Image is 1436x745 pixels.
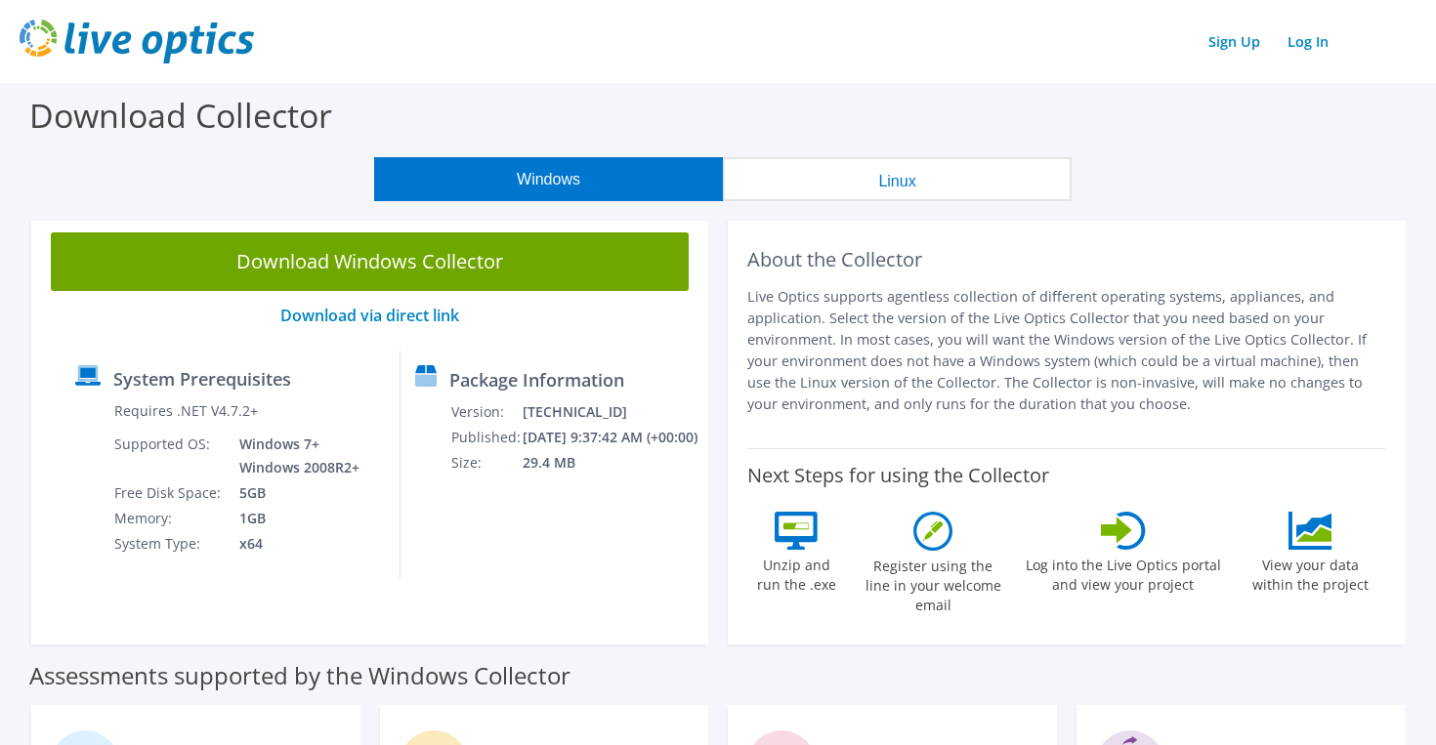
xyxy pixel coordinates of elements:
[522,399,699,425] td: [TECHNICAL_ID]
[225,480,363,506] td: 5GB
[522,425,699,450] td: [DATE] 9:37:42 AM (+00:00)
[225,432,363,480] td: Windows 7+ Windows 2008R2+
[1025,550,1222,595] label: Log into the Live Optics portal and view your project
[723,157,1072,201] button: Linux
[374,157,723,201] button: Windows
[113,480,225,506] td: Free Disk Space:
[225,531,363,557] td: x64
[1241,550,1381,595] label: View your data within the project
[113,506,225,531] td: Memory:
[114,401,258,421] label: Requires .NET V4.7.2+
[450,425,522,450] td: Published:
[449,370,624,390] label: Package Information
[450,399,522,425] td: Version:
[751,550,841,595] label: Unzip and run the .exe
[225,506,363,531] td: 1GB
[522,450,699,476] td: 29.4 MB
[747,286,1385,415] p: Live Optics supports agentless collection of different operating systems, appliances, and applica...
[860,551,1006,615] label: Register using the line in your welcome email
[747,464,1049,487] label: Next Steps for using the Collector
[29,93,332,138] label: Download Collector
[113,369,291,389] label: System Prerequisites
[29,666,570,685] label: Assessments supported by the Windows Collector
[113,531,225,557] td: System Type:
[1278,27,1338,56] a: Log In
[113,432,225,480] td: Supported OS:
[747,248,1385,271] h2: About the Collector
[1199,27,1270,56] a: Sign Up
[20,20,254,63] img: live_optics_svg.svg
[450,450,522,476] td: Size:
[280,305,459,326] a: Download via direct link
[51,232,689,291] a: Download Windows Collector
